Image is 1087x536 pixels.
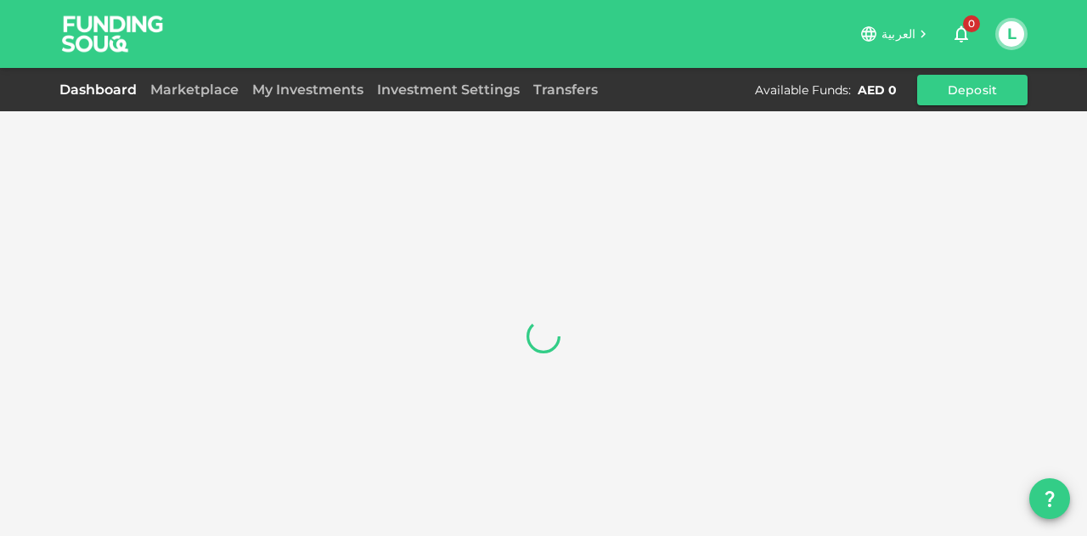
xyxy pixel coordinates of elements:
[858,82,897,99] div: AED 0
[944,17,978,51] button: 0
[527,82,605,98] a: Transfers
[963,15,980,32] span: 0
[755,82,851,99] div: Available Funds :
[917,75,1028,105] button: Deposit
[999,21,1024,47] button: L
[881,26,915,42] span: العربية
[370,82,527,98] a: Investment Settings
[59,82,144,98] a: Dashboard
[144,82,245,98] a: Marketplace
[245,82,370,98] a: My Investments
[1029,478,1070,519] button: question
